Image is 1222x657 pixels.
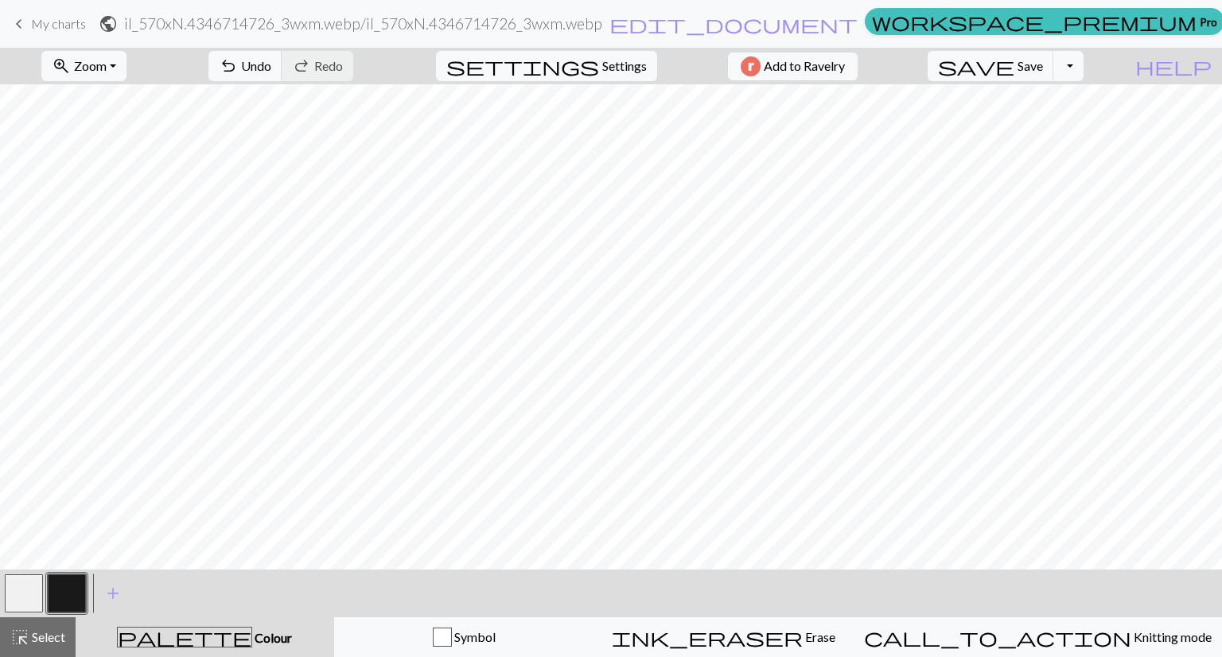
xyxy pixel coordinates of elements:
[728,52,858,80] button: Add to Ravelry
[872,10,1197,33] span: workspace_premium
[446,55,599,77] span: settings
[74,58,107,73] span: Zoom
[76,617,334,657] button: Colour
[854,617,1222,657] button: Knitting mode
[99,13,118,35] span: public
[10,13,29,35] span: keyboard_arrow_left
[803,629,835,644] span: Erase
[1131,629,1212,644] span: Knitting mode
[602,56,647,76] span: Settings
[208,51,282,81] button: Undo
[103,582,123,605] span: add
[938,55,1014,77] span: save
[436,51,657,81] button: SettingsSettings
[31,16,86,31] span: My charts
[1135,55,1212,77] span: help
[1018,58,1043,73] span: Save
[741,56,761,76] img: Ravelry
[219,55,238,77] span: undo
[52,55,71,77] span: zoom_in
[452,629,496,644] span: Symbol
[118,626,251,648] span: palette
[609,13,858,35] span: edit_document
[593,617,854,657] button: Erase
[10,626,29,648] span: highlight_alt
[41,51,126,81] button: Zoom
[124,14,602,33] h2: il_570xN.4346714726_3wxm.webp / il_570xN.4346714726_3wxm.webp
[10,10,86,37] a: My charts
[29,629,65,644] span: Select
[928,51,1054,81] button: Save
[764,56,845,76] span: Add to Ravelry
[252,630,292,645] span: Colour
[864,626,1131,648] span: call_to_action
[446,56,599,76] i: Settings
[241,58,271,73] span: Undo
[334,617,594,657] button: Symbol
[612,626,803,648] span: ink_eraser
